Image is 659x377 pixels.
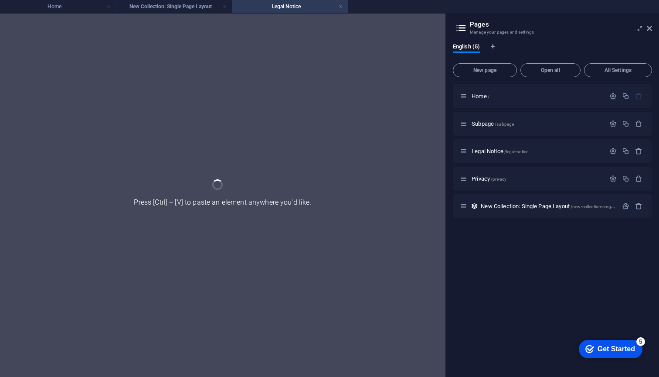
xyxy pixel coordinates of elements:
div: Privacy/privacy [469,176,605,182]
span: Click to open page [472,120,514,127]
div: Remove [635,175,642,182]
span: Open all [524,68,577,73]
button: Open all [520,63,581,77]
span: English (5) [453,41,480,54]
div: Duplicate [622,120,629,127]
span: Click to open page [472,93,489,99]
span: / [488,94,489,99]
div: Settings [609,175,617,182]
span: /new-collection-single-page-layout [571,204,639,209]
div: Settings [609,147,617,155]
button: New page [453,63,517,77]
div: New Collection: Single Page Layout/new-collection-single-page-layout [478,203,618,209]
div: Remove [635,120,642,127]
div: This layout is used as a template for all items (e.g. a blog post) of this collection. The conten... [471,202,478,210]
button: All Settings [584,63,652,77]
div: Duplicate [622,175,629,182]
span: /privacy [491,177,506,182]
h2: Pages [470,21,652,28]
div: Settings [622,202,629,210]
div: The startpage cannot be deleted [635,93,642,100]
div: Duplicate [622,93,629,100]
div: Home/ [469,93,605,99]
span: Click to open page [481,203,639,209]
span: New page [457,68,513,73]
span: /subpage [495,122,514,127]
span: /legal-notice [504,149,529,154]
div: Language Tabs [453,43,652,60]
div: Subpage/subpage [469,121,605,127]
h4: New Collection: Single Page Layout [116,2,232,11]
div: Get Started 5 items remaining, 0% complete [7,4,71,23]
div: 5 [65,2,73,10]
div: Get Started [26,10,63,17]
div: Duplicate [622,147,629,155]
div: Remove [635,202,642,210]
div: Legal Notice/legal-notice [469,148,605,154]
span: Click to open page [472,175,506,182]
div: Settings [609,93,617,100]
div: Remove [635,147,642,155]
h4: Legal Notice [232,2,348,11]
span: Legal Notice [472,148,528,154]
h3: Manage your pages and settings [470,28,635,36]
span: All Settings [588,68,648,73]
div: Settings [609,120,617,127]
